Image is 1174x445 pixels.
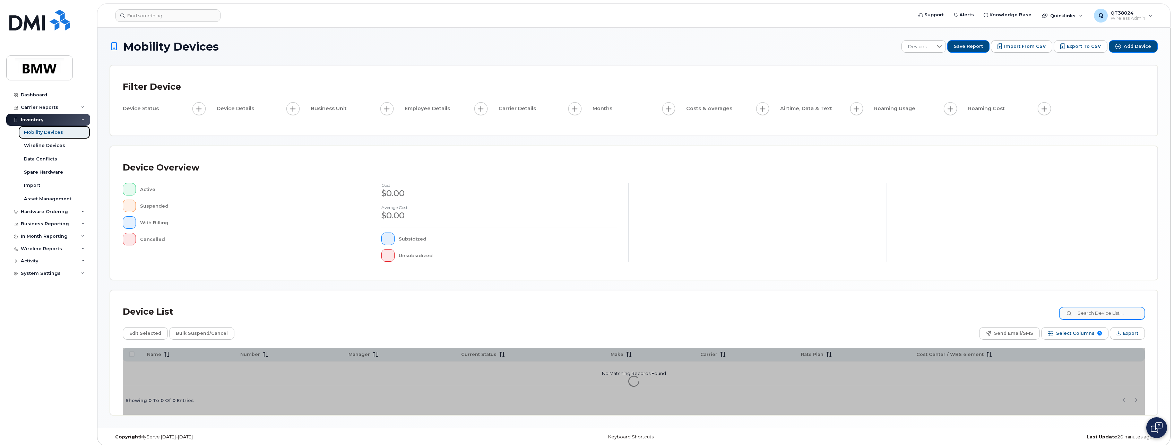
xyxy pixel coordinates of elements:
img: Open chat [1151,422,1163,433]
button: Bulk Suspend/Cancel [169,327,234,340]
a: Keyboard Shortcuts [608,434,654,439]
button: Import from CSV [991,40,1052,53]
button: Select Columns 9 [1041,327,1108,340]
input: Search Device List ... [1059,307,1145,320]
div: MyServe [DATE]–[DATE] [110,434,459,440]
span: Airtime, Data & Text [780,105,834,112]
strong: Last Update [1087,434,1117,439]
span: Employee Details [405,105,452,112]
button: Send Email/SMS [979,327,1040,340]
button: Edit Selected [123,327,168,340]
span: Import from CSV [1004,43,1046,50]
button: Add Device [1109,40,1158,53]
span: Device Status [123,105,161,112]
span: Send Email/SMS [994,328,1033,339]
span: Roaming Usage [874,105,917,112]
div: $0.00 [381,187,617,199]
span: 9 [1097,331,1102,335]
div: Device List [123,303,173,321]
span: Costs & Averages [686,105,734,112]
span: Business Unit [311,105,349,112]
div: With Billing [140,216,359,229]
div: Suspended [140,200,359,212]
span: Months [593,105,614,112]
h4: Average cost [381,205,617,210]
span: Select Columns [1056,328,1095,339]
div: Unsubsidized [399,249,618,262]
div: Active [140,183,359,195]
span: Save Report [954,43,983,50]
div: Filter Device [123,78,181,96]
span: Add Device [1124,43,1151,50]
span: Device Details [217,105,256,112]
span: Mobility Devices [123,41,219,53]
div: Device Overview [123,159,199,177]
span: Export to CSV [1067,43,1101,50]
span: Devices [902,41,933,53]
div: Subsidized [399,233,618,245]
span: Bulk Suspend/Cancel [176,328,228,339]
div: 20 minutes ago [809,434,1158,440]
span: Roaming Cost [968,105,1007,112]
button: Export to CSV [1054,40,1107,53]
button: Export [1110,327,1145,340]
span: Edit Selected [129,328,161,339]
div: $0.00 [381,210,617,221]
h4: cost [381,183,617,187]
span: Carrier Details [499,105,538,112]
span: Export [1123,328,1138,339]
button: Save Report [947,40,990,53]
div: Cancelled [140,233,359,245]
strong: Copyright [115,434,140,439]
